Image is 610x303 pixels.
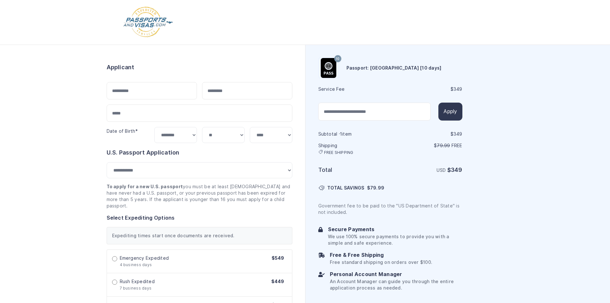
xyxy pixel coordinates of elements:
[447,166,462,173] strong: $
[436,168,446,173] span: USD
[107,214,292,222] h6: Select Expediting Options
[107,183,292,209] p: you must be at least [DEMOGRAPHIC_DATA] and have never had a U.S. passport, or your previous pass...
[328,226,462,233] h6: Secure Payments
[330,251,432,259] h6: Free & Free Shipping
[330,278,462,291] p: An Account Manager can guide you through the entire application process as needed.
[120,255,169,261] span: Emergency Expedited
[120,278,155,285] span: Rush Expedited
[370,185,384,190] span: 79.99
[107,148,292,157] h6: U.S. Passport Application
[318,86,390,92] h6: Service Fee
[451,143,462,148] span: Free
[438,103,462,121] button: Apply
[318,142,390,155] h6: Shipping
[318,203,462,215] p: Government fee to be paid to the "US Department of State" is not included.
[391,142,462,149] p: $
[330,271,462,278] h6: Personal Account Manager
[319,58,338,78] img: Product Name
[107,129,138,134] label: Date of Birth*
[271,279,284,284] span: $449
[346,65,442,71] h6: Passport: [GEOGRAPHIC_DATA] [10 days]
[107,184,183,189] strong: To apply for a new U.S. passport
[324,150,354,155] span: FREE SHIPPING
[367,185,384,191] span: $
[318,165,390,174] h6: Total
[120,262,152,267] span: 4 business days
[107,63,134,72] h6: Applicant
[336,55,339,63] span: 10
[451,166,462,173] span: 349
[391,131,462,137] div: $
[330,259,432,265] p: Free standard shipping on orders over $100.
[107,227,292,244] div: Expediting times start once documents are received.
[272,256,284,261] span: $549
[123,6,174,38] img: Logo
[391,86,462,92] div: $
[437,143,450,148] span: 79.99
[453,131,462,137] span: 349
[120,286,152,290] span: 7 business days
[327,185,364,191] span: TOTAL SAVINGS
[328,233,462,246] p: We use 100% secure payments to provide you with a simple and safe experience.
[453,87,462,92] span: 349
[340,131,342,137] span: 1
[318,131,390,137] h6: Subtotal · item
